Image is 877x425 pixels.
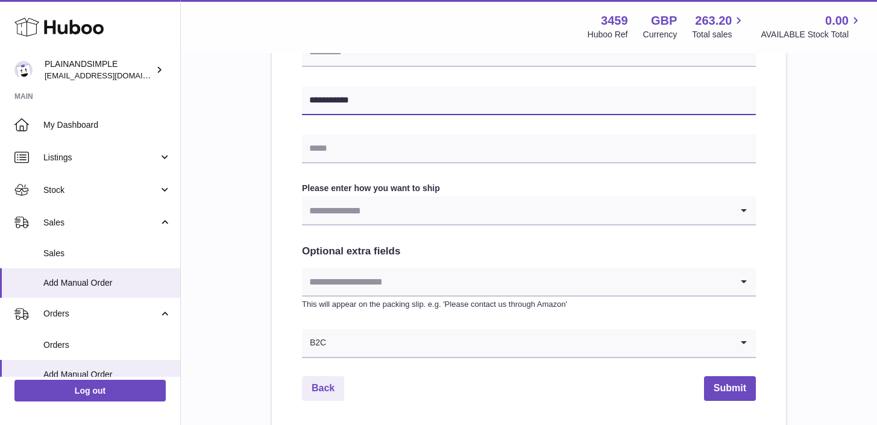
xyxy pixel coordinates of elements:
[14,61,33,79] img: duco@plainandsimple.com
[825,13,849,29] span: 0.00
[761,29,863,40] span: AVAILABLE Stock Total
[43,217,159,228] span: Sales
[761,13,863,40] a: 0.00 AVAILABLE Stock Total
[302,376,344,401] a: Back
[43,152,159,163] span: Listings
[302,268,732,295] input: Search for option
[43,339,171,351] span: Orders
[302,197,732,224] input: Search for option
[692,29,746,40] span: Total sales
[643,29,677,40] div: Currency
[692,13,746,40] a: 263.20 Total sales
[43,119,171,131] span: My Dashboard
[302,245,756,259] h2: Optional extra fields
[302,299,756,310] p: This will appear on the packing slip. e.g. 'Please contact us through Amazon'
[45,58,153,81] div: PLAINANDSIMPLE
[43,277,171,289] span: Add Manual Order
[43,308,159,320] span: Orders
[601,13,628,29] strong: 3459
[302,329,756,358] div: Search for option
[14,380,166,401] a: Log out
[704,376,756,401] button: Submit
[327,329,732,357] input: Search for option
[302,183,756,194] label: Please enter how you want to ship
[43,369,171,380] span: Add Manual Order
[302,329,327,357] span: B2C
[45,71,177,80] span: [EMAIL_ADDRESS][DOMAIN_NAME]
[302,197,756,225] div: Search for option
[43,248,171,259] span: Sales
[43,184,159,196] span: Stock
[302,268,756,297] div: Search for option
[651,13,677,29] strong: GBP
[695,13,732,29] span: 263.20
[588,29,628,40] div: Huboo Ref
